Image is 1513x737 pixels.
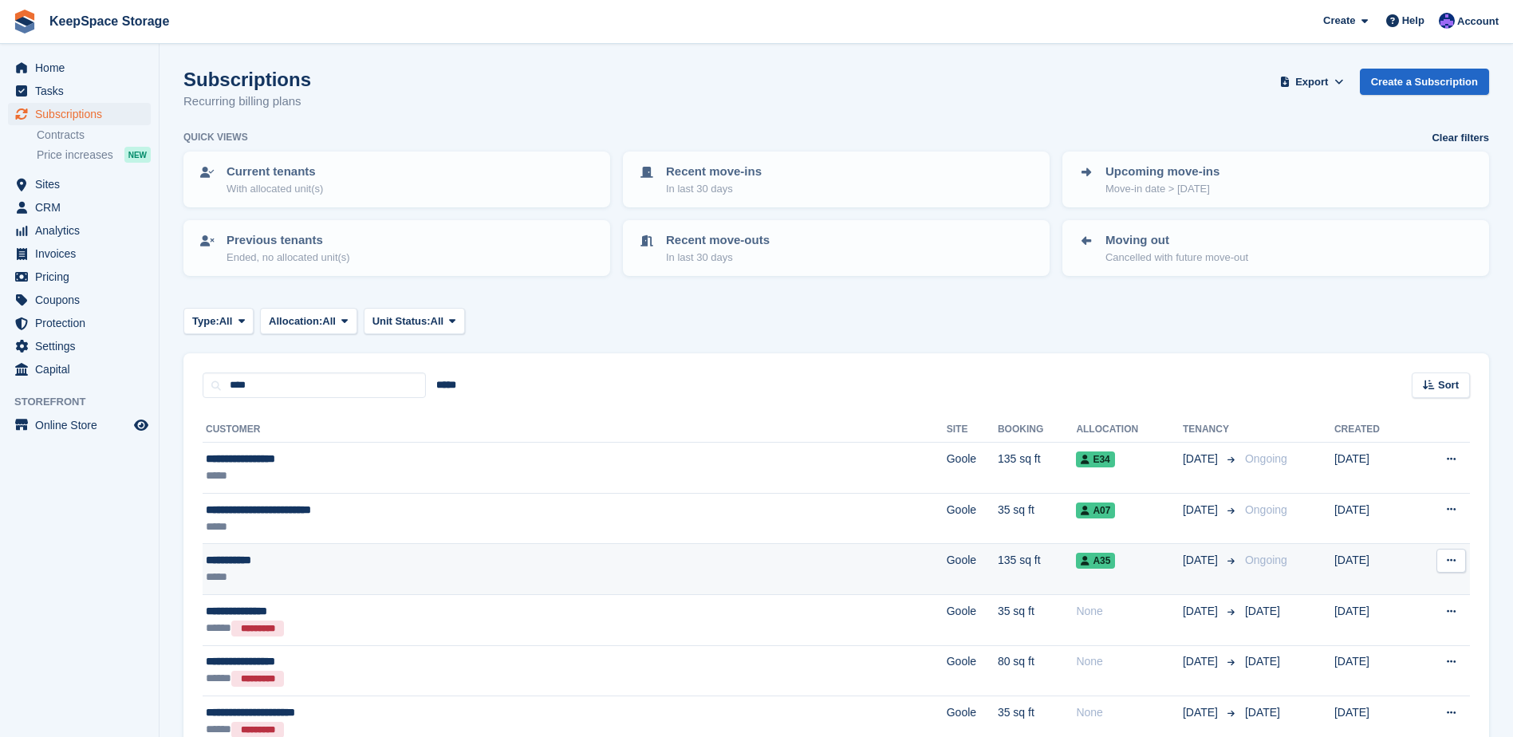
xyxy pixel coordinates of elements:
span: Sort [1438,377,1459,393]
span: [DATE] [1183,603,1221,620]
button: Allocation: All [260,308,357,334]
span: Online Store [35,414,131,436]
td: [DATE] [1334,443,1413,494]
span: Price increases [37,148,113,163]
span: [DATE] [1183,451,1221,467]
th: Tenancy [1183,417,1239,443]
th: Customer [203,417,947,443]
a: Previous tenants Ended, no allocated unit(s) [185,222,609,274]
div: None [1076,704,1183,721]
p: In last 30 days [666,250,770,266]
td: Goole [947,493,998,544]
p: Recurring billing plans [183,93,311,111]
p: Moving out [1105,231,1248,250]
span: Ongoing [1245,554,1287,566]
p: Current tenants [227,163,323,181]
td: 135 sq ft [998,443,1076,494]
a: menu [8,335,151,357]
td: 135 sq ft [998,544,1076,595]
span: Tasks [35,80,131,102]
a: Contracts [37,128,151,143]
th: Site [947,417,998,443]
a: Create a Subscription [1360,69,1489,95]
span: Protection [35,312,131,334]
span: Analytics [35,219,131,242]
span: All [431,313,444,329]
div: None [1076,653,1183,670]
a: menu [8,173,151,195]
span: A07 [1076,503,1115,518]
h1: Subscriptions [183,69,311,90]
td: 80 sq ft [998,645,1076,696]
span: [DATE] [1183,552,1221,569]
span: [DATE] [1245,605,1280,617]
p: Previous tenants [227,231,350,250]
span: [DATE] [1245,706,1280,719]
p: Recent move-ins [666,163,762,181]
h6: Quick views [183,130,248,144]
td: 35 sq ft [998,493,1076,544]
span: Type: [192,313,219,329]
p: With allocated unit(s) [227,181,323,197]
img: stora-icon-8386f47178a22dfd0bd8f6a31ec36ba5ce8667c1dd55bd0f319d3a0aa187defe.svg [13,10,37,33]
span: [DATE] [1183,502,1221,518]
span: Coupons [35,289,131,311]
td: Goole [947,594,998,645]
a: Recent move-ins In last 30 days [625,153,1048,206]
a: Recent move-outs In last 30 days [625,222,1048,274]
span: Capital [35,358,131,380]
a: menu [8,289,151,311]
a: menu [8,219,151,242]
a: Upcoming move-ins Move-in date > [DATE] [1064,153,1487,206]
span: E34 [1076,451,1114,467]
span: Ongoing [1245,452,1287,465]
span: Sites [35,173,131,195]
td: Goole [947,645,998,696]
p: Upcoming move-ins [1105,163,1219,181]
button: Type: All [183,308,254,334]
p: Move-in date > [DATE] [1105,181,1219,197]
span: Settings [35,335,131,357]
td: [DATE] [1334,645,1413,696]
a: menu [8,358,151,380]
a: menu [8,414,151,436]
div: None [1076,603,1183,620]
button: Unit Status: All [364,308,465,334]
a: menu [8,196,151,219]
button: Export [1277,69,1347,95]
a: menu [8,242,151,265]
a: menu [8,57,151,79]
span: [DATE] [1183,653,1221,670]
span: CRM [35,196,131,219]
span: [DATE] [1245,655,1280,668]
p: Cancelled with future move-out [1105,250,1248,266]
span: Invoices [35,242,131,265]
a: Preview store [132,416,151,435]
a: Clear filters [1432,130,1489,146]
span: Pricing [35,266,131,288]
p: Ended, no allocated unit(s) [227,250,350,266]
td: Goole [947,443,998,494]
th: Allocation [1076,417,1183,443]
p: Recent move-outs [666,231,770,250]
span: Account [1457,14,1499,30]
span: Subscriptions [35,103,131,125]
th: Booking [998,417,1076,443]
div: NEW [124,147,151,163]
a: menu [8,103,151,125]
td: 35 sq ft [998,594,1076,645]
p: In last 30 days [666,181,762,197]
span: Storefront [14,394,159,410]
th: Created [1334,417,1413,443]
td: [DATE] [1334,544,1413,595]
span: [DATE] [1183,704,1221,721]
span: Export [1295,74,1328,90]
a: menu [8,266,151,288]
a: Price increases NEW [37,146,151,164]
a: menu [8,312,151,334]
a: Current tenants With allocated unit(s) [185,153,609,206]
span: Unit Status: [372,313,431,329]
a: KeepSpace Storage [43,8,175,34]
img: Chloe Clark [1439,13,1455,29]
span: Help [1402,13,1424,29]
